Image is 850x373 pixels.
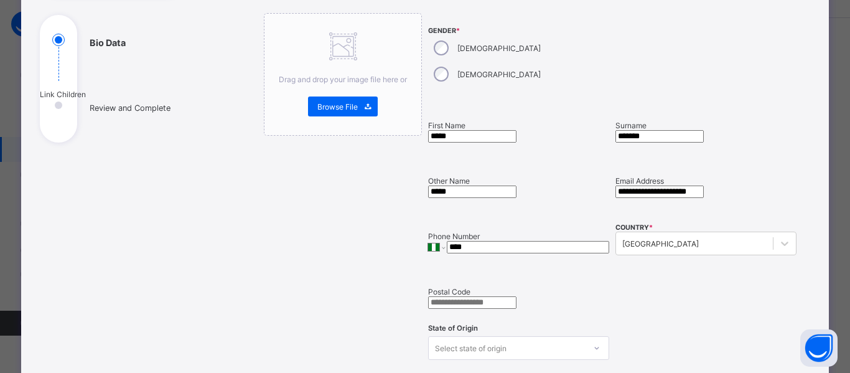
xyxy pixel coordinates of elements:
label: Email Address [615,176,664,186]
span: Drag and drop your image file here or [279,75,407,84]
div: Select state of origin [435,336,507,360]
button: Open asap [800,329,838,367]
label: Phone Number [428,232,480,241]
label: Other Name [428,176,470,186]
label: Surname [615,121,647,130]
label: First Name [428,121,465,130]
span: Gender [428,27,609,35]
span: COUNTRY [615,224,653,232]
span: State of Origin [428,324,478,333]
label: Postal Code [428,287,470,296]
label: [DEMOGRAPHIC_DATA] [457,70,541,79]
label: [DEMOGRAPHIC_DATA] [457,44,541,53]
span: Browse File [317,102,358,111]
div: Drag and drop your image file here orBrowse File [264,13,422,136]
div: [GEOGRAPHIC_DATA] [622,239,699,248]
span: Link Children [40,90,86,99]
